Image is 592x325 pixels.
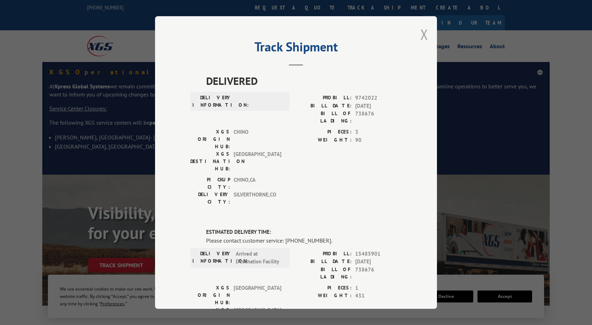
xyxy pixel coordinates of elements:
span: SILVERTHORNE , CO [234,191,281,206]
span: DELIVERED [206,73,402,89]
label: XGS DESTINATION HUB: [190,150,230,173]
h2: Track Shipment [190,42,402,55]
span: 738676 [355,110,402,125]
label: DELIVERY CITY: [190,191,230,206]
label: XGS ORIGIN HUB: [190,284,230,306]
span: [DATE] [355,258,402,266]
span: CHINO , CA [234,176,281,191]
label: BILL DATE: [296,102,352,110]
span: 1 [355,284,402,292]
span: 15485901 [355,250,402,258]
label: BILL OF LADING: [296,266,352,281]
label: WEIGHT: [296,136,352,144]
span: Arrived at Destination Facility [236,250,283,266]
label: PIECES: [296,128,352,136]
label: ESTIMATED DELIVERY TIME: [206,228,402,236]
label: XGS ORIGIN HUB: [190,128,230,150]
span: [DATE] [355,102,402,110]
label: PICKUP CITY: [190,176,230,191]
label: BILL DATE: [296,258,352,266]
span: 738676 [355,266,402,281]
label: PROBILL: [296,94,352,102]
label: DELIVERY INFORMATION: [192,250,232,266]
span: [GEOGRAPHIC_DATA] [234,150,281,173]
span: 431 [355,292,402,300]
span: CHINO [234,128,281,150]
label: BILL OF LADING: [296,110,352,125]
label: PIECES: [296,284,352,292]
span: 3 [355,128,402,136]
label: PROBILL: [296,250,352,258]
span: 9742022 [355,94,402,102]
label: DELIVERY INFORMATION: [192,94,232,109]
label: WEIGHT: [296,292,352,300]
button: Close modal [420,25,428,44]
span: 90 [355,136,402,144]
span: [GEOGRAPHIC_DATA] [234,284,281,306]
div: Please contact customer service: [PHONE_NUMBER]. [206,236,402,245]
